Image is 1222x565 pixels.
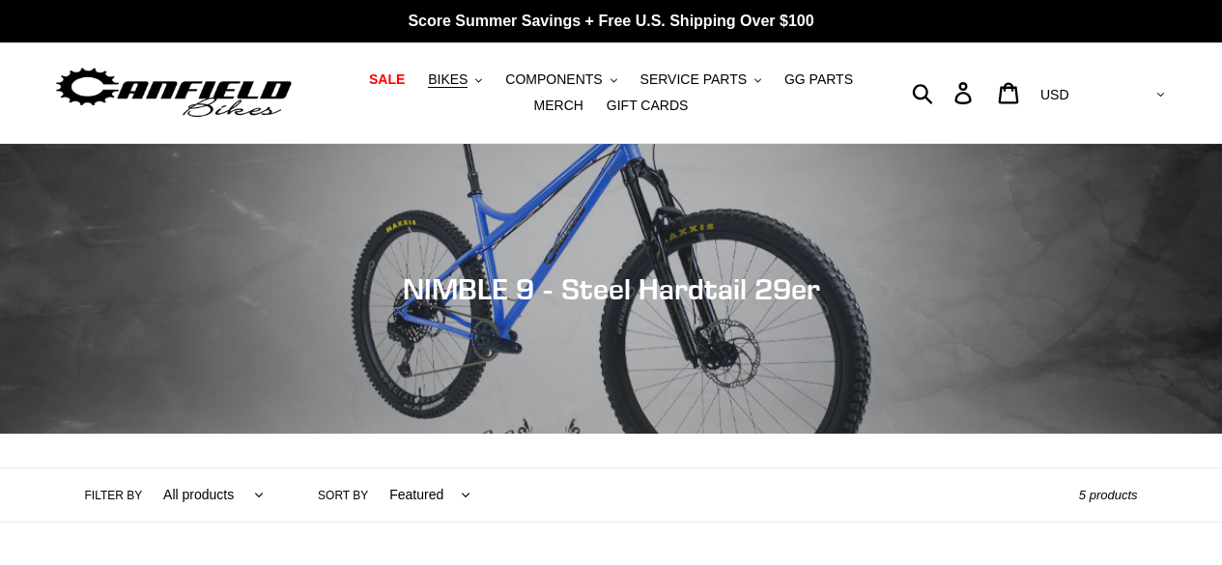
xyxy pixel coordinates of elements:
span: GG PARTS [784,71,853,88]
span: MERCH [534,98,583,114]
label: Sort by [318,487,368,504]
button: SERVICE PARTS [631,67,771,93]
span: SERVICE PARTS [640,71,747,88]
span: 5 products [1079,488,1138,502]
a: GIFT CARDS [597,93,698,119]
span: NIMBLE 9 - Steel Hardtail 29er [403,271,820,306]
button: BIKES [418,67,492,93]
label: Filter by [85,487,143,504]
span: BIKES [428,71,468,88]
span: GIFT CARDS [607,98,689,114]
button: COMPONENTS [496,67,626,93]
span: COMPONENTS [505,71,602,88]
img: Canfield Bikes [53,63,295,124]
span: SALE [369,71,405,88]
a: SALE [359,67,414,93]
a: MERCH [525,93,593,119]
a: GG PARTS [775,67,863,93]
